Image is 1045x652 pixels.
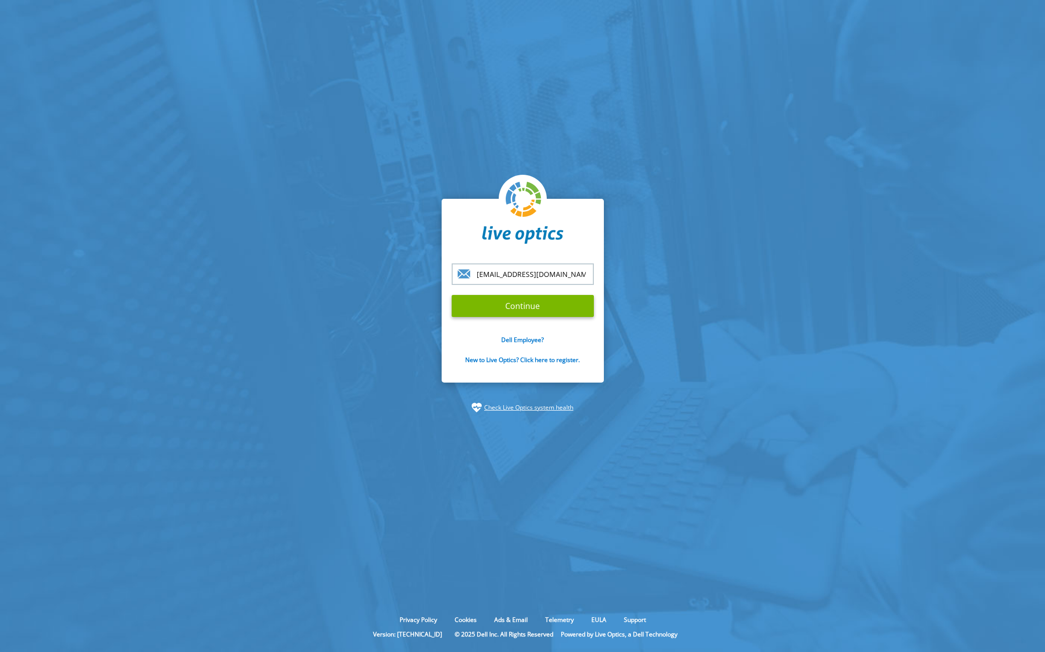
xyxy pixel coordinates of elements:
[452,295,594,317] input: Continue
[450,630,558,638] li: © 2025 Dell Inc. All Rights Reserved
[447,615,484,624] a: Cookies
[538,615,581,624] a: Telemetry
[452,263,594,285] input: email@address.com
[482,226,563,244] img: liveoptics-word.svg
[465,356,580,364] a: New to Live Optics? Click here to register.
[561,630,677,638] li: Powered by Live Optics, a Dell Technology
[484,403,573,413] a: Check Live Optics system health
[506,182,542,218] img: liveoptics-logo.svg
[392,615,445,624] a: Privacy Policy
[616,615,653,624] a: Support
[501,336,544,344] a: Dell Employee?
[368,630,447,638] li: Version: [TECHNICAL_ID]
[487,615,535,624] a: Ads & Email
[584,615,614,624] a: EULA
[472,403,482,413] img: status-check-icon.svg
